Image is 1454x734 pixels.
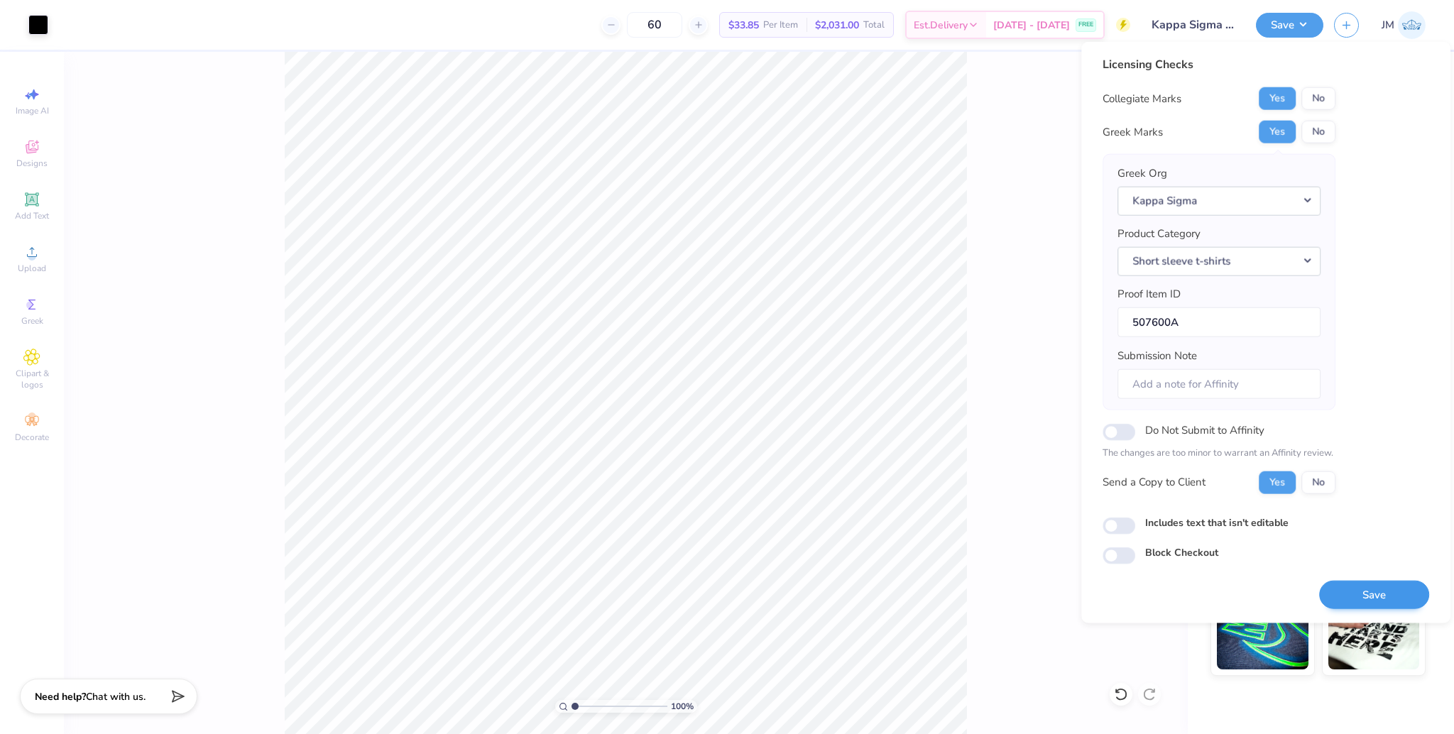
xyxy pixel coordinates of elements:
[627,12,682,38] input: – –
[863,18,885,33] span: Total
[728,18,759,33] span: $33.85
[16,105,49,116] span: Image AI
[1117,348,1197,364] label: Submission Note
[1259,87,1296,110] button: Yes
[1319,580,1429,609] button: Save
[1382,11,1426,39] a: JM
[1259,121,1296,143] button: Yes
[1141,11,1245,39] input: Untitled Design
[1328,598,1420,669] img: Water based Ink
[35,690,86,703] strong: Need help?
[1145,515,1289,530] label: Includes text that isn't editable
[1103,56,1335,73] div: Licensing Checks
[763,18,798,33] span: Per Item
[1117,286,1181,302] label: Proof Item ID
[671,700,694,713] span: 100 %
[1117,186,1321,215] button: Kappa Sigma
[16,158,48,169] span: Designs
[1103,474,1206,491] div: Send a Copy to Client
[1301,121,1335,143] button: No
[1103,447,1335,461] p: The changes are too minor to warrant an Affinity review.
[15,210,49,221] span: Add Text
[1301,471,1335,493] button: No
[1145,544,1218,559] label: Block Checkout
[1117,165,1167,182] label: Greek Org
[1301,87,1335,110] button: No
[1398,11,1426,39] img: John Michael Binayas
[1117,368,1321,399] input: Add a note for Affinity
[1217,598,1308,669] img: Glow in the Dark Ink
[1382,17,1394,33] span: JM
[815,18,859,33] span: $2,031.00
[1117,246,1321,275] button: Short sleeve t-shirts
[1103,124,1163,140] div: Greek Marks
[18,263,46,274] span: Upload
[86,690,146,703] span: Chat with us.
[1103,90,1181,106] div: Collegiate Marks
[914,18,968,33] span: Est. Delivery
[1259,471,1296,493] button: Yes
[7,368,57,390] span: Clipart & logos
[993,18,1070,33] span: [DATE] - [DATE]
[1256,13,1323,38] button: Save
[21,315,43,327] span: Greek
[1117,226,1201,242] label: Product Category
[1078,20,1093,30] span: FREE
[1145,421,1264,439] label: Do Not Submit to Affinity
[15,432,49,443] span: Decorate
